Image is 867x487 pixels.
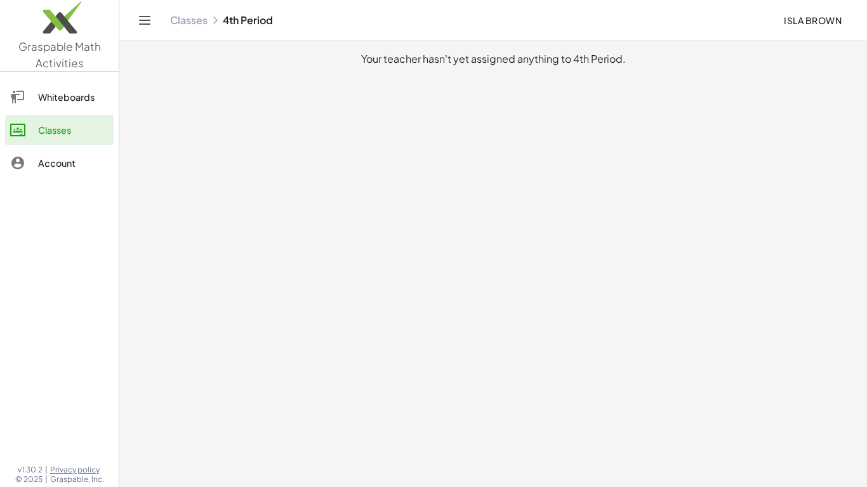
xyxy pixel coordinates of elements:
[45,474,48,484] span: |
[38,122,109,138] div: Classes
[170,14,208,27] a: Classes
[774,9,852,32] button: Isla Brown
[5,115,114,145] a: Classes
[18,465,43,475] span: v1.30.2
[50,465,104,475] a: Privacy policy
[129,51,857,67] div: Your teacher hasn't yet assigned anything to 4th Period.
[18,39,101,70] span: Graspable Math Activities
[38,89,109,105] div: Whiteboards
[45,465,48,475] span: |
[5,148,114,178] a: Account
[5,82,114,112] a: Whiteboards
[135,10,155,30] button: Toggle navigation
[784,15,842,26] span: Isla Brown
[50,474,104,484] span: Graspable, Inc.
[15,474,43,484] span: © 2025
[38,155,109,171] div: Account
